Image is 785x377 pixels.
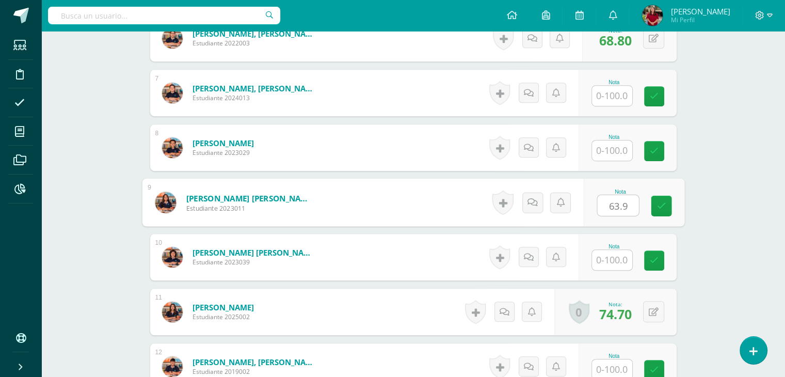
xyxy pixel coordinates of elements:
input: 0-100.0 [592,140,632,161]
span: Estudiante 2024013 [193,93,316,102]
a: [PERSON_NAME], [PERSON_NAME] [193,28,316,39]
div: Nota [591,80,637,85]
a: [PERSON_NAME] [PERSON_NAME] [193,247,316,258]
span: Estudiante 2025002 [193,312,254,321]
a: [PERSON_NAME] [PERSON_NAME] [186,193,313,203]
span: Estudiante 2023039 [193,258,316,266]
span: Estudiante 2019002 [193,367,316,376]
img: 76fb2a23087001adc88b778af72596ec.png [162,137,183,158]
div: Nota [591,134,637,140]
span: 68.80 [599,32,632,49]
span: [PERSON_NAME] [670,6,730,17]
span: Estudiante 2022003 [193,39,316,48]
img: f43e27e3ed8d81362cd13648f0beaef1.png [162,83,183,103]
input: 0-100.0 [592,86,632,106]
img: f92229164b3211a27ea1c26048c3b614.png [162,247,183,268]
a: [PERSON_NAME], [PERSON_NAME] [193,83,316,93]
input: 0-100.0 [592,250,632,270]
div: Nota [591,244,637,249]
a: 0 [569,300,589,324]
a: [PERSON_NAME], [PERSON_NAME] [193,357,316,367]
img: db05960aaf6b1e545792e2ab8cc01445.png [642,5,663,26]
div: Nota: [599,301,632,308]
input: Busca un usuario... [48,7,280,24]
span: Estudiante 2023011 [186,203,313,213]
div: Nota [591,353,637,359]
img: 5269beaccaea84eba4ea2ff99768d90c.png [162,28,183,49]
a: [PERSON_NAME] [193,138,254,148]
div: Nota [597,189,644,194]
img: 29099325648fe4a0e4f11228af93af4a.png [162,356,183,377]
span: Mi Perfil [670,15,730,24]
img: 6011655a253fe4642b04a9e847e70f74.png [155,192,176,213]
a: [PERSON_NAME] [193,302,254,312]
input: 0-100.0 [597,195,638,216]
img: f5c04c1f791a98eaa22ba2c1e61956ed.png [162,302,183,322]
span: Estudiante 2023029 [193,148,254,157]
span: 74.70 [599,305,632,323]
